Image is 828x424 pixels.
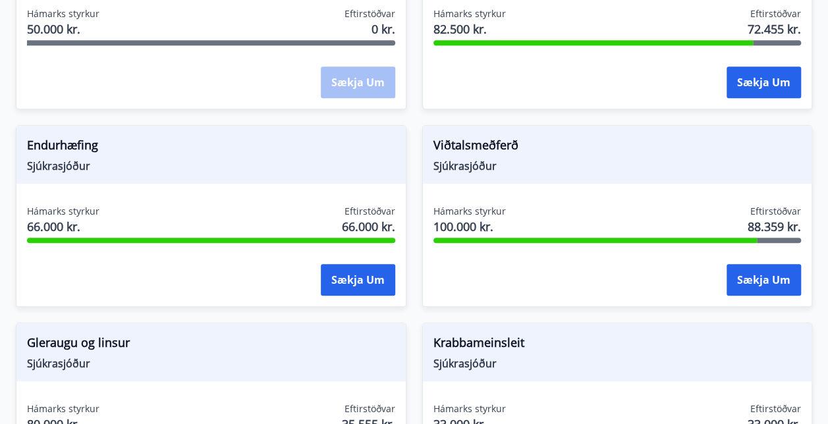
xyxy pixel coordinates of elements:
span: Eftirstöðvar [345,402,395,415]
span: 88.359 kr. [748,218,801,235]
span: Hámarks styrkur [433,205,506,218]
span: 0 kr. [372,20,395,38]
button: Sækja um [727,264,801,296]
span: 50.000 kr. [27,20,99,38]
span: 82.500 kr. [433,20,506,38]
span: Eftirstöðvar [750,402,801,415]
span: Eftirstöðvar [345,7,395,20]
span: Hámarks styrkur [433,402,506,415]
span: 66.000 kr. [342,218,395,235]
span: 66.000 kr. [27,218,99,235]
span: Sjúkrasjóður [27,159,395,173]
span: Eftirstöðvar [750,205,801,218]
span: Hámarks styrkur [27,402,99,415]
span: Viðtalsmeðferð [433,136,802,159]
span: Hámarks styrkur [27,205,99,218]
span: Eftirstöðvar [750,7,801,20]
span: Hámarks styrkur [27,7,99,20]
span: Hámarks styrkur [433,7,506,20]
span: 72.455 kr. [748,20,801,38]
button: Sækja um [727,66,801,98]
span: Krabbameinsleit [433,334,802,356]
button: Sækja um [321,264,395,296]
span: Sjúkrasjóður [27,356,395,371]
span: Sjúkrasjóður [433,356,802,371]
span: Endurhæfing [27,136,395,159]
span: Gleraugu og linsur [27,334,395,356]
span: Eftirstöðvar [345,205,395,218]
span: Sjúkrasjóður [433,159,802,173]
span: 100.000 kr. [433,218,506,235]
